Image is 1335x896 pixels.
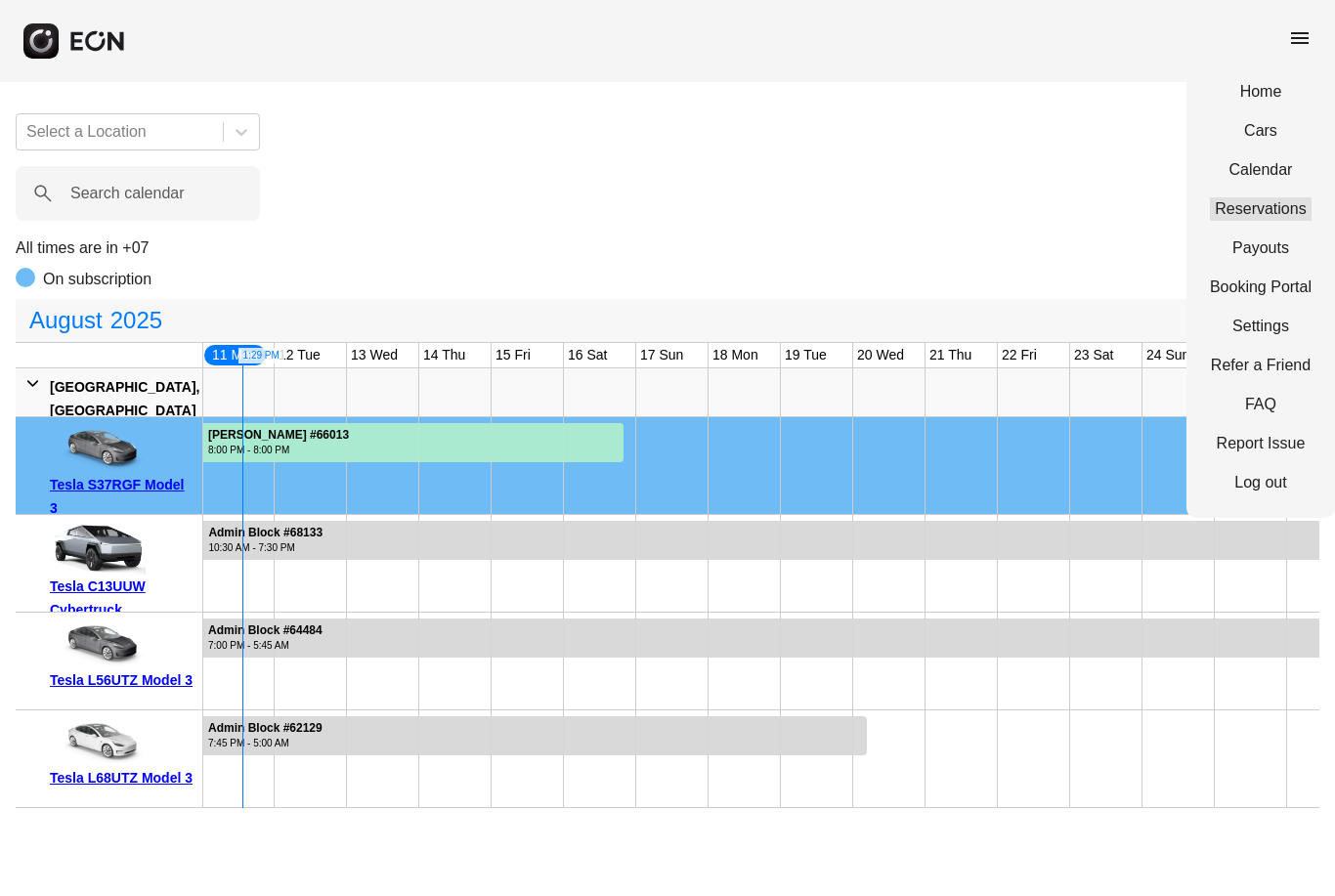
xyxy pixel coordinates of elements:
div: 14 Thu [419,343,469,367]
a: Payouts [1210,236,1312,260]
button: August2025 [18,301,174,340]
div: Admin Block #68133 [208,526,323,540]
div: 8:00 PM - 8:00 PM [208,443,349,457]
div: 7:00 PM - 5:45 AM [208,638,323,653]
div: Tesla L68UTZ Model 3 [50,766,195,789]
div: 7:45 PM - 5:00 AM [208,736,323,750]
a: Settings [1210,315,1312,338]
div: 16 Sat [564,343,611,367]
label: Search calendar [70,182,185,205]
div: 18 Mon [709,343,762,367]
span: August [25,301,107,340]
div: 12 Tue [275,343,324,367]
div: Tesla S37RGF Model 3 [50,473,195,520]
a: Refer a Friend [1210,354,1312,377]
a: Calendar [1210,158,1312,182]
a: Report Issue [1210,432,1312,455]
span: 2025 [107,301,166,340]
img: car [50,619,148,668]
div: Tesla L56UTZ Model 3 [50,668,195,692]
a: Log out [1210,471,1312,494]
div: 10:30 AM - 7:30 PM [208,540,323,555]
a: FAQ [1210,393,1312,416]
div: 13 Wed [347,343,402,367]
div: 19 Tue [781,343,831,367]
div: 20 Wed [853,343,908,367]
div: 17 Sun [636,343,687,367]
div: 11 Mon [202,343,268,367]
a: Home [1210,80,1312,104]
div: 24 Sun [1142,343,1193,367]
p: All times are in +07 [16,236,1319,260]
p: On subscription [43,268,151,291]
div: 21 Thu [926,343,975,367]
a: Cars [1210,119,1312,143]
img: car [50,522,148,575]
div: Admin Block #62129 [208,721,323,736]
a: Reservations [1210,197,1312,221]
div: 15 Fri [492,343,535,367]
div: Tesla C13UUW Cybertruck [50,575,195,621]
img: car [50,717,148,766]
img: car [50,424,148,473]
div: 23 Sat [1070,343,1117,367]
span: menu [1288,26,1312,50]
div: [PERSON_NAME] #66013 [208,428,349,443]
a: Booking Portal [1210,276,1312,299]
div: [GEOGRAPHIC_DATA], [GEOGRAPHIC_DATA] [50,375,199,422]
div: 22 Fri [998,343,1041,367]
div: Admin Block #64484 [208,623,323,638]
